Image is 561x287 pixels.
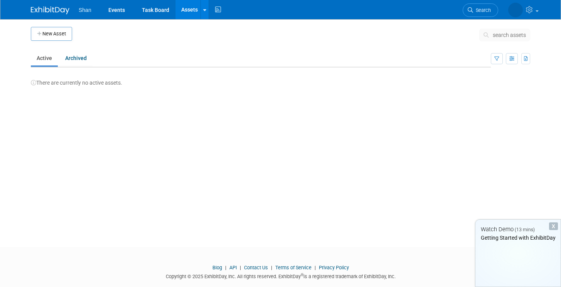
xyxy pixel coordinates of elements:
span: | [269,265,274,270]
span: | [223,265,228,270]
sup: ® [301,273,303,277]
a: Privacy Policy [319,265,349,270]
div: Getting Started with ExhibitDay [475,234,561,242]
span: search assets [493,32,526,38]
div: Dismiss [549,222,558,230]
a: Archived [59,51,93,65]
span: Shan [79,7,91,13]
a: Active [31,51,58,65]
div: Watch Demo [475,225,561,234]
a: Search [463,3,498,17]
span: | [238,265,243,270]
a: Blog [212,265,222,270]
div: There are currently no active assets. [31,71,530,87]
button: search assets [479,29,530,41]
a: Terms of Service [275,265,312,270]
button: New Asset [31,27,72,41]
a: Contact Us [244,265,268,270]
span: (13 mins) [515,227,535,232]
a: API [229,265,237,270]
span: Search [473,7,491,13]
span: | [313,265,318,270]
img: ExhibitDay [31,7,69,14]
img: Crishan Olandria [508,3,523,17]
